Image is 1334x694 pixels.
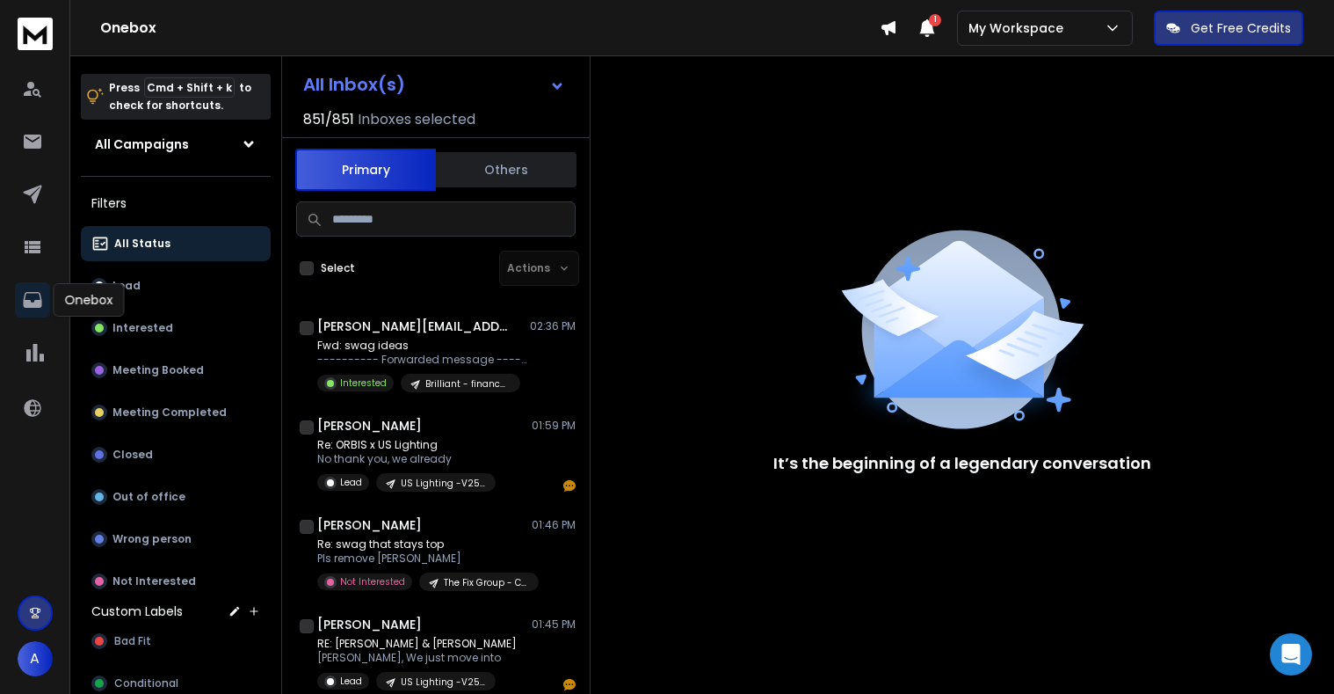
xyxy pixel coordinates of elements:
p: Brilliant - finance open target VC-PE messaging [425,377,510,391]
button: All Inbox(s) [289,67,579,102]
p: The Fix Group - C7V2 Sales Titles [444,576,528,589]
p: Fwd: swag ideas [317,339,528,353]
p: Re: swag that stays top [317,537,528,552]
p: Re: ORBIS x US Lighting [317,438,496,452]
p: Lead [112,279,141,293]
p: 01:46 PM [532,518,576,532]
h1: All Campaigns [95,135,189,153]
div: Onebox [54,283,125,317]
p: Interested [112,321,173,335]
button: Out of office [81,479,271,515]
p: 02:36 PM [530,319,576,333]
button: Closed [81,437,271,472]
h1: Onebox [100,18,880,39]
p: Not Interested [112,574,196,588]
label: Select [321,261,355,275]
button: Lead [81,268,271,303]
p: Pls remove [PERSON_NAME] [317,552,528,566]
button: All Campaigns [81,127,271,162]
h1: [PERSON_NAME][EMAIL_ADDRESS][DOMAIN_NAME] [317,318,511,335]
h3: Custom Labels [91,603,183,620]
button: Not Interested [81,564,271,599]
h1: All Inbox(s) [303,76,405,93]
button: Meeting Completed [81,395,271,430]
p: Meeting Completed [112,405,227,420]
p: 01:59 PM [532,419,576,433]
button: A [18,641,53,676]
h3: Filters [81,191,271,216]
p: My Workspace [968,19,1070,37]
p: Closed [112,448,153,462]
button: Wrong person [81,522,271,557]
p: Wrong person [112,532,192,546]
p: [PERSON_NAME], We just move into [317,651,517,665]
p: Get Free Credits [1191,19,1291,37]
button: Bad Fit [81,624,271,659]
span: 1 [929,14,941,26]
p: Not Interested [340,575,405,588]
p: No thank you, we already [317,452,496,466]
span: Cmd + Shift + k [144,77,235,98]
p: 01:45 PM [532,617,576,632]
div: Open Intercom Messenger [1270,633,1312,676]
p: US Lighting -V25B >Manufacturing - [PERSON_NAME] [401,477,485,490]
button: All Status [81,226,271,261]
p: All Status [114,237,170,251]
button: Others [436,150,576,189]
p: Press to check for shortcuts. [109,79,251,114]
p: Lead [340,476,362,489]
p: US Lighting -V25B >Manufacturing - [PERSON_NAME] [401,676,485,689]
h1: [PERSON_NAME] [317,417,422,435]
button: Get Free Credits [1154,11,1303,46]
p: Lead [340,675,362,688]
p: It’s the beginning of a legendary conversation [773,451,1151,476]
h1: [PERSON_NAME] [317,616,422,633]
img: logo [18,18,53,50]
p: RE: [PERSON_NAME] & [PERSON_NAME] [317,637,517,651]
p: Interested [340,376,387,390]
h1: [PERSON_NAME] [317,516,422,534]
button: Primary [295,149,436,191]
p: ---------- Forwarded message --------- From: [PERSON_NAME] [317,353,528,367]
span: 851 / 851 [303,109,354,130]
span: Conditional [114,676,178,690]
button: Interested [81,310,271,346]
p: Meeting Booked [112,363,204,377]
p: Out of office [112,490,185,504]
button: Meeting Booked [81,353,271,388]
h3: Inboxes selected [358,109,475,130]
span: Bad Fit [114,634,151,648]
